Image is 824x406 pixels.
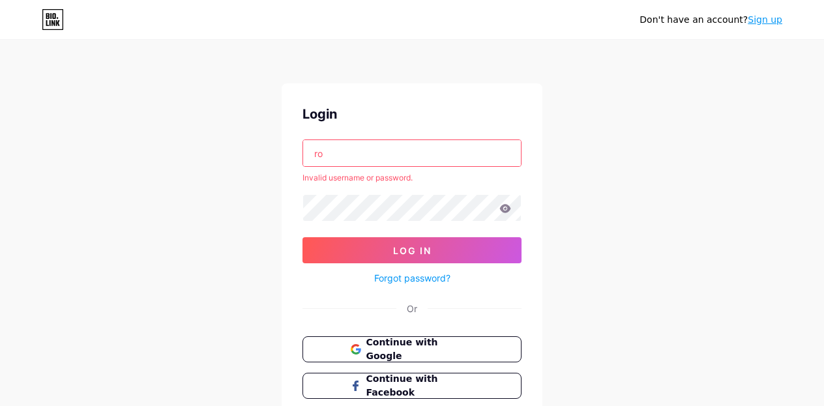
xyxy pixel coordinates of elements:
button: Continue with Google [302,336,522,362]
button: Log In [302,237,522,263]
span: Continue with Facebook [366,372,474,399]
div: Don't have an account? [640,13,782,27]
div: Or [407,302,417,315]
div: Invalid username or password. [302,172,522,184]
span: Continue with Google [366,336,474,363]
div: Login [302,104,522,124]
button: Continue with Facebook [302,373,522,399]
a: Forgot password? [374,271,450,285]
a: Sign up [748,14,782,25]
input: Username [303,140,521,166]
span: Log In [393,245,432,256]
